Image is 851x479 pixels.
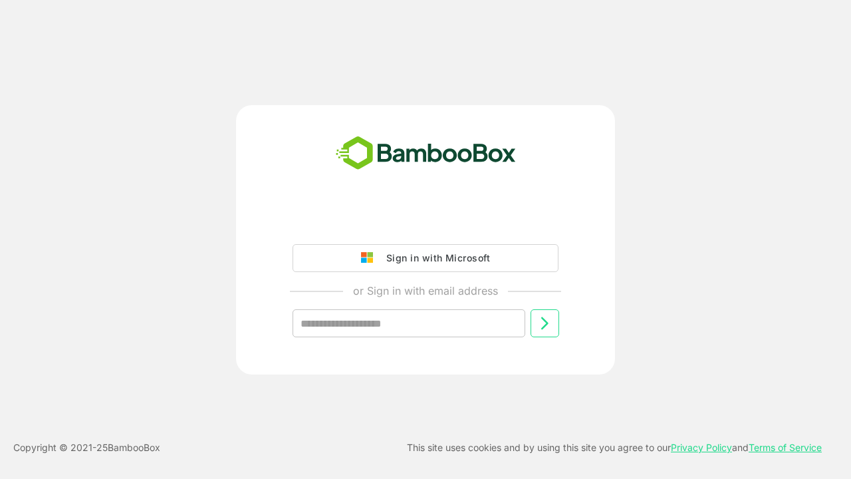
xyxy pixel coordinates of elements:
a: Privacy Policy [671,442,732,453]
a: Terms of Service [749,442,822,453]
div: Sign in with Microsoft [380,249,490,267]
button: Sign in with Microsoft [293,244,558,272]
p: This site uses cookies and by using this site you agree to our and [407,440,822,456]
p: or Sign in with email address [353,283,498,299]
img: google [361,252,380,264]
img: bamboobox [328,132,523,176]
p: Copyright © 2021- 25 BambooBox [13,440,160,456]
